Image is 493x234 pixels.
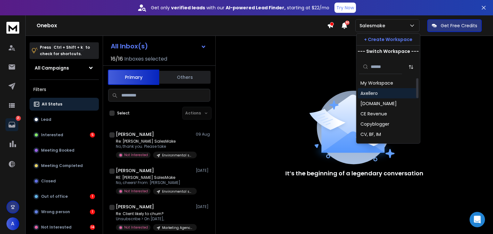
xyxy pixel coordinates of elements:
[40,44,90,57] p: Press to check for shortcuts.
[41,209,70,214] p: Wrong person
[53,44,84,51] span: Ctrl + Shift + k
[360,111,387,117] div: CE Revenue
[30,98,99,111] button: All Status
[116,216,193,221] p: Unsubscribe > On [DATE],
[30,175,99,188] button: Closed
[116,180,193,185] p: No, cheers! From: [PERSON_NAME]
[30,129,99,141] button: Interested5
[116,167,154,174] h1: [PERSON_NAME]
[30,221,99,234] button: Not Interested14
[405,61,418,73] button: Sort by Sort A-Z
[159,70,211,84] button: Others
[226,4,286,11] strong: AI-powered Lead Finder,
[360,100,397,107] div: [DOMAIN_NAME]
[35,65,69,71] h1: All Campaigns
[162,225,193,230] p: Marketing Agency Owners
[111,55,123,63] span: 16 / 16
[360,141,381,148] div: Cynethiq
[162,153,193,158] p: Environmental services / 11-20 / [GEOGRAPHIC_DATA]
[360,131,381,138] div: CV, BF, IM
[124,153,148,157] p: Not Interested
[364,36,412,43] p: + Create Workspace
[124,225,148,230] p: Not Interested
[111,43,148,49] h1: All Inbox(s)
[30,62,99,74] button: All Campaigns
[42,102,62,107] p: All Status
[360,80,393,86] div: My Workspace
[116,139,193,144] p: Re: [PERSON_NAME] SalesMake
[30,205,99,218] button: Wrong person1
[171,4,205,11] strong: verified leads
[162,189,193,194] p: Environmental services / 11-20 / [GEOGRAPHIC_DATA]
[441,22,477,29] p: Get Free Credits
[90,194,95,199] div: 1
[30,159,99,172] button: Meeting Completed
[30,190,99,203] button: Out of office1
[336,4,354,11] p: Try Now
[196,168,210,173] p: [DATE]
[30,113,99,126] button: Lead
[90,209,95,214] div: 1
[116,211,193,216] p: Re: Client likely to churn?
[427,19,482,32] button: Get Free Credits
[151,4,329,11] p: Get only with our starting at $22/mo
[116,144,193,149] p: No, thank you. Please take
[6,217,19,230] button: A
[5,118,18,131] a: 21
[108,70,159,85] button: Primary
[360,121,389,127] div: Copyblogger
[360,90,378,96] div: Axellero
[41,132,63,138] p: Interested
[41,194,68,199] p: Out of office
[470,212,485,227] div: Open Intercom Messenger
[124,55,167,63] h3: Inboxes selected
[106,40,212,53] button: All Inbox(s)
[196,204,210,209] p: [DATE]
[334,3,356,13] button: Try Now
[6,22,19,34] img: logo
[16,116,21,121] p: 21
[116,204,154,210] h1: [PERSON_NAME]
[196,132,210,137] p: 09 Aug
[359,22,388,29] p: Salesmake
[37,22,327,29] h1: Onebox
[124,189,148,194] p: Not Interested
[41,117,51,122] p: Lead
[30,144,99,157] button: Meeting Booked
[41,148,74,153] p: Meeting Booked
[41,163,83,168] p: Meeting Completed
[117,111,130,116] label: Select
[285,169,423,178] p: It’s the beginning of a legendary conversation
[345,21,350,25] span: 50
[116,175,193,180] p: RE: [PERSON_NAME] SalesMake
[41,179,56,184] p: Closed
[41,225,72,230] p: Not Interested
[90,132,95,138] div: 5
[357,34,420,45] button: + Create Workspace
[90,225,95,230] div: 14
[358,48,419,54] p: --- Switch Workspace ---
[116,131,154,138] h1: [PERSON_NAME]
[30,85,99,94] h3: Filters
